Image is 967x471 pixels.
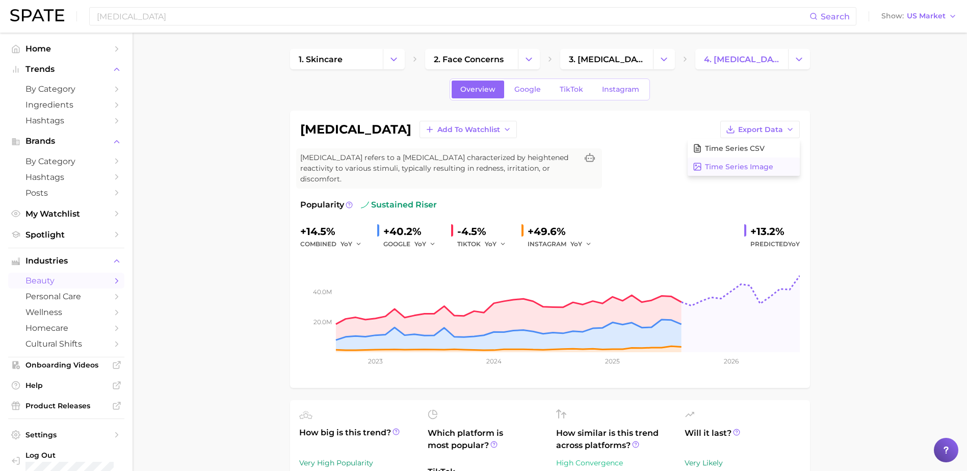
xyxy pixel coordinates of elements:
[695,49,788,69] a: 4. [MEDICAL_DATA]
[8,336,124,352] a: cultural shifts
[685,457,801,469] div: Very Likely
[457,238,513,250] div: TIKTOK
[96,8,809,25] input: Search here for a brand, industry, or ingredient
[685,427,801,452] span: Will it last?
[383,238,443,250] div: GOOGLE
[8,97,124,113] a: Ingredients
[788,49,810,69] button: Change Category
[560,85,583,94] span: TikTok
[8,113,124,128] a: Hashtags
[8,41,124,57] a: Home
[460,85,495,94] span: Overview
[602,85,639,94] span: Instagram
[300,238,369,250] div: combined
[8,227,124,243] a: Spotlight
[8,62,124,77] button: Trends
[688,139,800,176] div: Export Data
[605,357,620,365] tspan: 2025
[8,289,124,304] a: personal care
[485,240,496,248] span: YoY
[25,172,107,182] span: Hashtags
[25,292,107,301] span: personal care
[879,10,959,23] button: ShowUS Market
[8,320,124,336] a: homecare
[506,81,550,98] a: Google
[551,81,592,98] a: TikTok
[8,427,124,442] a: Settings
[25,65,107,74] span: Trends
[8,206,124,222] a: My Watchlist
[299,427,415,452] span: How big is this trend?
[341,238,362,250] button: YoY
[788,240,800,248] span: YoY
[300,123,411,136] h1: [MEDICAL_DATA]
[25,44,107,54] span: Home
[704,55,779,64] span: 4. [MEDICAL_DATA]
[414,238,436,250] button: YoY
[485,238,507,250] button: YoY
[425,49,518,69] a: 2. face concerns
[556,427,672,452] span: How similar is this trend across platforms?
[428,427,544,461] span: Which platform is most popular?
[368,357,383,365] tspan: 2023
[290,49,383,69] a: 1. skincare
[299,457,415,469] div: Very High Popularity
[569,55,644,64] span: 3. [MEDICAL_DATA]
[560,49,653,69] a: 3. [MEDICAL_DATA]
[720,121,800,138] button: Export Data
[25,100,107,110] span: Ingredients
[8,153,124,169] a: by Category
[25,276,107,285] span: beauty
[300,223,369,240] div: +14.5%
[8,253,124,269] button: Industries
[361,201,369,209] img: sustained riser
[414,240,426,248] span: YoY
[457,223,513,240] div: -4.5%
[434,55,504,64] span: 2. face concerns
[25,209,107,219] span: My Watchlist
[750,238,800,250] span: Predicted
[705,163,773,171] span: Time Series Image
[8,169,124,185] a: Hashtags
[25,323,107,333] span: homecare
[881,13,904,19] span: Show
[25,307,107,317] span: wellness
[25,256,107,266] span: Industries
[420,121,517,138] button: Add to Watchlist
[556,457,672,469] div: High Convergence
[383,49,405,69] button: Change Category
[738,125,783,134] span: Export Data
[750,223,800,240] div: +13.2%
[821,12,850,21] span: Search
[8,378,124,393] a: Help
[25,188,107,198] span: Posts
[8,134,124,149] button: Brands
[518,49,540,69] button: Change Category
[437,125,500,134] span: Add to Watchlist
[8,398,124,413] a: Product Releases
[300,199,344,211] span: Popularity
[25,230,107,240] span: Spotlight
[25,137,107,146] span: Brands
[10,9,64,21] img: SPATE
[723,357,738,365] tspan: 2026
[452,81,504,98] a: Overview
[361,199,437,211] span: sustained riser
[593,81,648,98] a: Instagram
[25,84,107,94] span: by Category
[514,85,541,94] span: Google
[25,360,107,370] span: Onboarding Videos
[383,223,443,240] div: +40.2%
[8,357,124,373] a: Onboarding Videos
[8,304,124,320] a: wellness
[25,430,107,439] span: Settings
[528,238,599,250] div: INSTAGRAM
[25,451,116,460] span: Log Out
[8,273,124,289] a: beauty
[25,339,107,349] span: cultural shifts
[341,240,352,248] span: YoY
[8,81,124,97] a: by Category
[25,116,107,125] span: Hashtags
[570,240,582,248] span: YoY
[8,185,124,201] a: Posts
